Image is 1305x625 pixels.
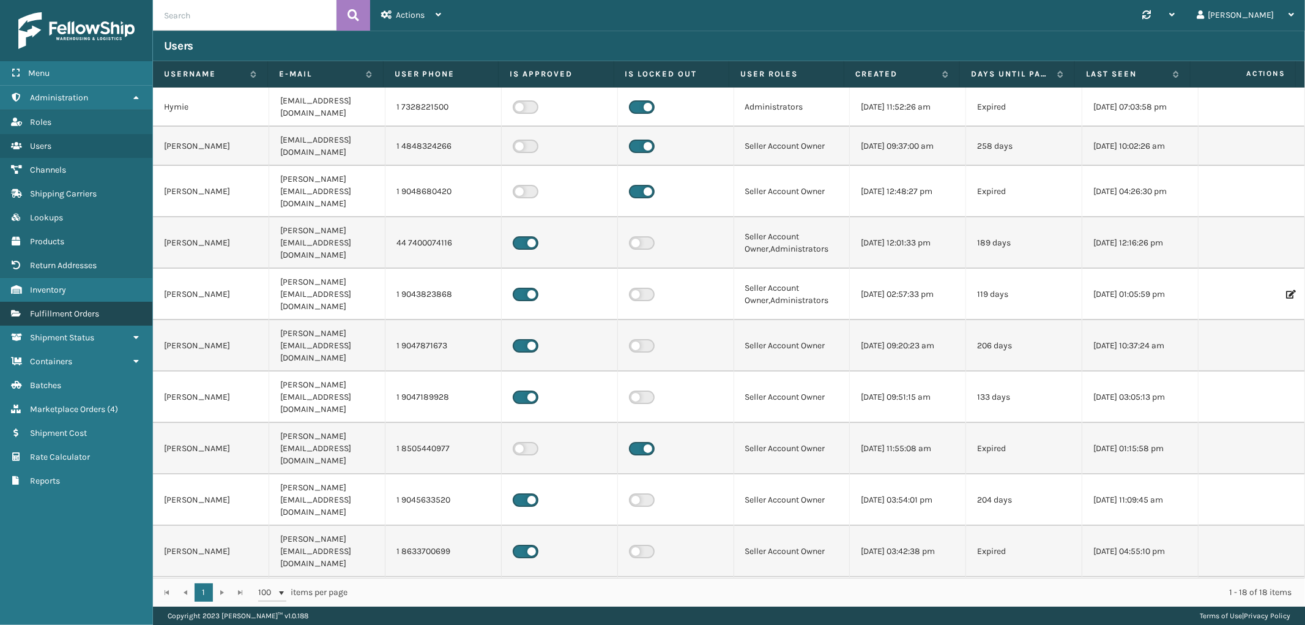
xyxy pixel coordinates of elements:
td: Seller Account Owner [734,423,850,474]
td: [DATE] 04:55:10 pm [1082,526,1199,577]
td: 1 8505440977 [385,423,502,474]
td: 1 9047189928 [385,372,502,423]
span: Users [30,141,51,151]
td: [DATE] 12:16:26 pm [1082,217,1199,269]
label: User phone [395,69,487,80]
label: User Roles [740,69,833,80]
span: Roles [30,117,51,127]
span: Administration [30,92,88,103]
span: Rate Calculator [30,452,90,462]
td: Expired [966,166,1082,217]
label: Is Locked Out [625,69,718,80]
td: [DATE] 12:01:33 pm [850,217,966,269]
td: [DATE] 11:09:45 am [1082,474,1199,526]
td: 133 days [966,372,1082,423]
span: Containers [30,356,72,367]
td: [DATE] 09:20:23 am [850,320,966,372]
td: 1 9048680420 [385,166,502,217]
td: [DATE] 09:51:15 am [850,372,966,423]
label: Created [855,69,935,80]
p: Copyright 2023 [PERSON_NAME]™ v 1.0.188 [168,607,308,625]
td: [DATE] 02:57:33 pm [850,269,966,320]
td: 1 8633700699 [385,526,502,577]
span: 100 [258,586,277,599]
td: Seller Account Owner [734,127,850,166]
td: [PERSON_NAME][EMAIL_ADDRESS][DOMAIN_NAME] [269,526,385,577]
td: Seller Account Owner,Administrators [734,217,850,269]
td: 206 days [966,320,1082,372]
span: Actions [396,10,425,20]
span: Menu [28,68,50,78]
td: [EMAIL_ADDRESS][DOMAIN_NAME] [269,88,385,127]
span: Inventory [30,285,66,295]
td: 119 days [966,269,1082,320]
td: Expired [966,526,1082,577]
td: [DATE] 10:37:24 am [1082,320,1199,372]
td: Expired [966,423,1082,474]
td: [PERSON_NAME] [153,474,269,526]
td: Hymie [153,88,269,127]
td: [PERSON_NAME][EMAIL_ADDRESS][DOMAIN_NAME] [269,320,385,372]
label: Last Seen [1086,69,1166,80]
td: [PERSON_NAME][EMAIL_ADDRESS][DOMAIN_NAME] [269,217,385,269]
td: [PERSON_NAME] [153,269,269,320]
h3: Users [164,39,193,53]
span: Actions [1194,64,1293,84]
td: [DATE] 03:05:13 pm [1082,372,1199,423]
td: [PERSON_NAME] [153,372,269,423]
label: Username [164,69,244,80]
img: logo [18,12,135,49]
td: Seller Account Owner [734,372,850,423]
td: [DATE] 09:37:00 am [850,127,966,166]
span: Lookups [30,212,63,223]
span: Shipment Status [30,332,94,343]
td: 44 7400074116 [385,217,502,269]
td: [PERSON_NAME] [153,127,269,166]
td: [DATE] 07:03:58 pm [1082,88,1199,127]
a: 1 [195,583,213,602]
td: Seller Account Owner,Administrators [734,269,850,320]
td: [DATE] 12:48:27 pm [850,166,966,217]
td: [PERSON_NAME] [153,526,269,577]
td: Expired [966,88,1082,127]
td: 1 7328221500 [385,88,502,127]
td: [DATE] 11:52:26 am [850,88,966,127]
span: items per page [258,583,348,602]
td: 1 9045633520 [385,474,502,526]
label: Days until password expires [971,69,1051,80]
span: Shipment Cost [30,428,87,438]
td: Seller Account Owner [734,526,850,577]
a: Privacy Policy [1244,612,1290,620]
td: 189 days [966,217,1082,269]
td: Seller Account Owner [734,320,850,372]
span: Batches [30,380,61,391]
td: [DATE] 10:02:26 am [1082,127,1199,166]
div: | [1200,607,1290,625]
label: Is Approved [510,69,602,80]
td: [PERSON_NAME][EMAIL_ADDRESS][DOMAIN_NAME] [269,269,385,320]
td: [DATE] 04:26:30 pm [1082,166,1199,217]
label: E-mail [279,69,359,80]
td: 204 days [966,474,1082,526]
td: Seller Account Owner [734,166,850,217]
span: Marketplace Orders [30,404,105,414]
span: Reports [30,476,60,486]
span: Products [30,236,64,247]
a: Terms of Use [1200,612,1242,620]
td: [PERSON_NAME][EMAIL_ADDRESS][DOMAIN_NAME] [269,372,385,423]
td: [DATE] 03:42:38 pm [850,526,966,577]
td: [EMAIL_ADDRESS][DOMAIN_NAME] [269,127,385,166]
i: Edit [1286,290,1293,299]
span: Fulfillment Orders [30,309,99,319]
td: [DATE] 01:05:59 pm [1082,269,1199,320]
td: Seller Account Owner [734,474,850,526]
td: [DATE] 11:55:08 am [850,423,966,474]
div: 1 - 18 of 18 items [365,586,1292,599]
td: [DATE] 01:15:58 pm [1082,423,1199,474]
span: ( 4 ) [107,404,118,414]
td: Administrators [734,88,850,127]
td: [PERSON_NAME] [153,166,269,217]
td: 1 9043823868 [385,269,502,320]
span: Shipping Carriers [30,189,97,199]
span: Channels [30,165,66,175]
